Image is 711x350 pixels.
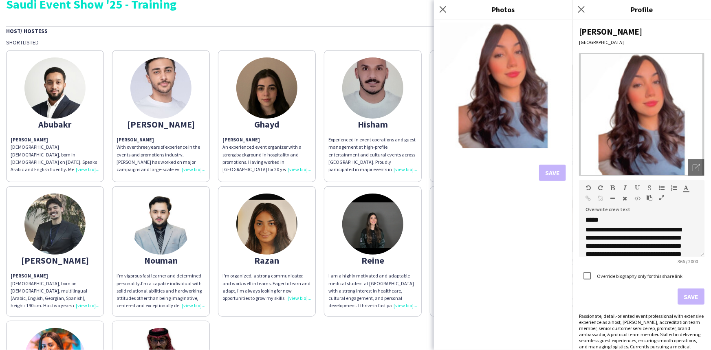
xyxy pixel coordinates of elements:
[222,257,311,264] div: Razan
[579,39,704,45] div: [GEOGRAPHIC_DATA]
[222,136,260,143] strong: [PERSON_NAME]
[579,53,704,176] img: Crew avatar or photo
[579,26,704,37] div: [PERSON_NAME]
[222,121,311,128] div: Ghayd
[117,121,205,128] div: [PERSON_NAME]
[634,195,640,202] button: HTML Code
[236,57,297,119] img: thumb-a664eee7-9846-4adc-827d-5a8e2e0c14d0.jpg
[11,272,99,309] p: [DEMOGRAPHIC_DATA], born on [DEMOGRAPHIC_DATA], multilingual (Arabic, English, Georgian, Spanish)...
[11,136,99,173] p: [DEMOGRAPHIC_DATA] [DEMOGRAPHIC_DATA], born in [DEMOGRAPHIC_DATA] on [DATE]. Speaks Arabic and En...
[6,26,705,35] div: Host/ Hostess
[11,273,48,279] strong: [PERSON_NAME]
[671,258,704,264] span: 366 / 2000
[222,272,311,302] div: I'm organized, a strong communicator, and work well in teams. Eager to learn and adapt, I'm alway...
[11,121,99,128] div: Abubakr
[6,39,705,46] div: Shortlisted
[595,273,682,279] label: Override biography only for this share link
[647,185,652,191] button: Strikethrough
[236,194,297,255] img: thumb-67427687deee5.jpeg
[634,185,640,191] button: Underline
[130,57,192,119] img: thumb-67000733c6dbc.jpeg
[117,257,205,264] div: Nouman
[342,57,403,119] img: thumb-68598efdad234.jpeg
[434,4,572,15] h3: Photos
[610,185,616,191] button: Bold
[671,185,677,191] button: Ordered List
[117,136,205,173] p: With over three years of experience in the events and promotions industry, [PERSON_NAME] has work...
[610,195,616,202] button: Horizontal Line
[440,23,566,148] img: Crew photo 0
[647,194,652,201] button: Paste as plain text
[622,195,628,202] button: Clear Formatting
[572,4,711,15] h3: Profile
[598,185,603,191] button: Redo
[586,185,591,191] button: Undo
[328,136,417,173] div: Experienced in event operations and guest management at high-profile entertainment and cultural e...
[11,257,99,264] div: [PERSON_NAME]
[24,194,86,255] img: thumb-673711a590c41.jpeg
[328,121,417,128] div: Hisham
[342,194,403,255] img: thumb-67eb05ca68c53.png
[688,159,704,176] div: Open photos pop-in
[622,185,628,191] button: Italic
[222,143,311,173] p: An experienced event organizer with a strong background in hospitality and promotions. Having wor...
[117,272,205,309] div: I’m vigorous fast learner and determined personality.I’m a capable individual with solid relation...
[659,194,665,201] button: Fullscreen
[659,185,665,191] button: Unordered List
[130,194,192,255] img: thumb-688673d3d3951.jpeg
[117,136,154,143] strong: [PERSON_NAME]
[24,57,86,119] img: thumb-6685c3eb03559.jpeg
[11,136,48,143] strong: [PERSON_NAME]
[328,257,417,264] div: Reine
[328,272,417,309] div: I am a highly motivated and adaptable medical student at [GEOGRAPHIC_DATA] with a strong interest...
[683,185,689,191] button: Text Color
